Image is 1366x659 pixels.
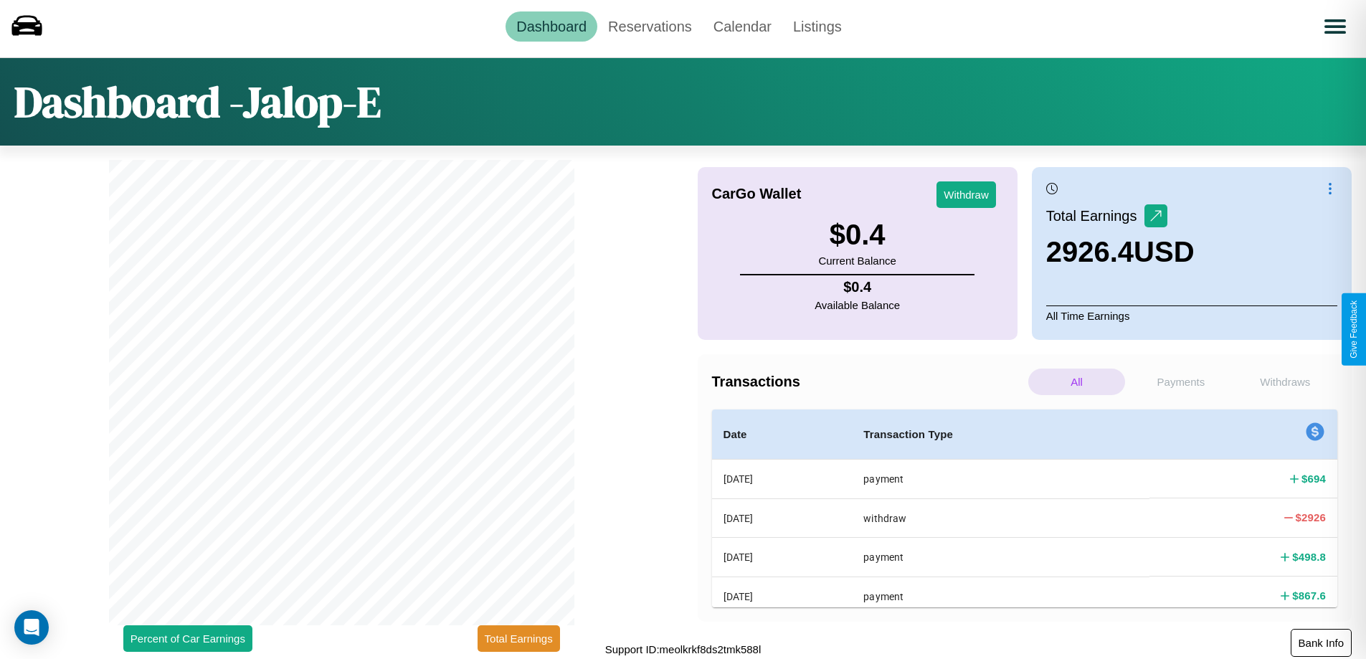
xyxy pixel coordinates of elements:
th: payment [852,538,1149,577]
h4: Transactions [712,374,1025,390]
button: Bank Info [1291,629,1352,657]
button: Total Earnings [478,625,560,652]
h3: 2926.4 USD [1046,236,1195,268]
h4: Date [724,426,841,443]
p: Support ID: meolkrkf8ds2tmk588l [605,640,762,659]
h4: $ 694 [1301,471,1326,486]
a: Listings [782,11,853,42]
p: Total Earnings [1046,203,1144,229]
a: Calendar [703,11,782,42]
a: Dashboard [506,11,597,42]
h4: $ 2926 [1296,510,1326,525]
p: Current Balance [818,251,896,270]
th: withdraw [852,498,1149,537]
div: Open Intercom Messenger [14,610,49,645]
button: Withdraw [936,181,996,208]
p: Withdraws [1237,369,1334,395]
h4: $ 498.8 [1292,549,1326,564]
h4: $ 867.6 [1292,588,1326,603]
h1: Dashboard - Jalop-E [14,72,381,131]
a: Reservations [597,11,703,42]
p: All Time Earnings [1046,305,1337,326]
th: [DATE] [712,460,853,499]
h4: Transaction Type [863,426,1138,443]
p: Payments [1132,369,1229,395]
th: [DATE] [712,498,853,537]
h3: $ 0.4 [818,219,896,251]
th: payment [852,577,1149,615]
div: Give Feedback [1349,300,1359,359]
th: payment [852,460,1149,499]
p: All [1028,369,1125,395]
button: Open menu [1315,6,1355,47]
th: [DATE] [712,577,853,615]
h4: CarGo Wallet [712,186,802,202]
th: [DATE] [712,538,853,577]
h4: $ 0.4 [815,279,900,295]
p: Available Balance [815,295,900,315]
button: Percent of Car Earnings [123,625,252,652]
